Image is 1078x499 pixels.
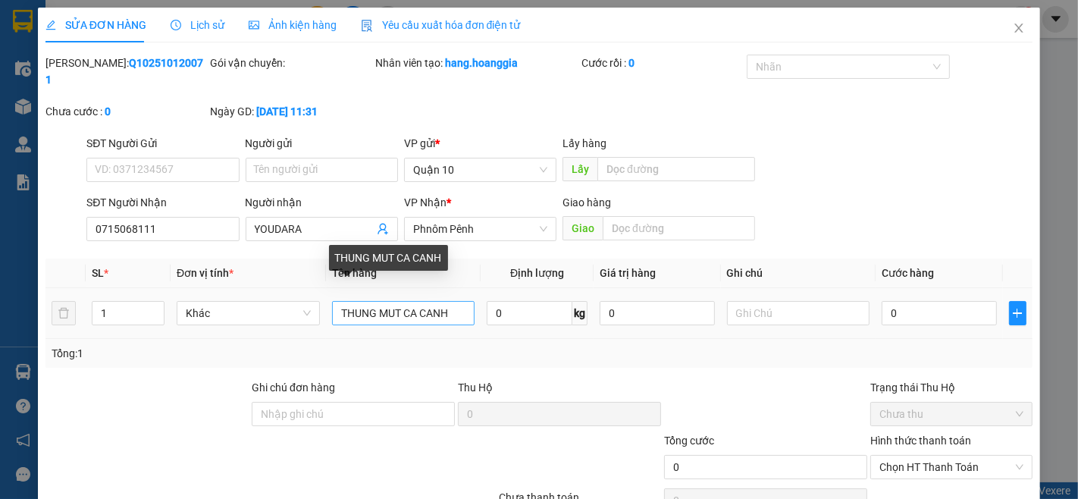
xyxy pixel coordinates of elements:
[105,84,115,95] span: environment
[329,245,448,271] div: THUNG MUT CA CANH
[413,158,547,181] span: Quận 10
[413,218,547,240] span: Phnôm Pênh
[361,20,373,32] img: icon
[246,135,398,152] div: Người gửi
[8,64,105,81] li: VP Quận 10
[879,456,1023,479] span: Chọn HT Thanh Toán
[171,19,224,31] span: Lịch sử
[186,302,311,325] span: Khác
[45,55,208,88] div: [PERSON_NAME]:
[257,105,318,118] b: [DATE] 11:31
[211,103,373,120] div: Ngày GD:
[510,267,564,279] span: Định lượng
[377,223,389,235] span: user-add
[246,194,398,211] div: Người nhận
[211,55,373,71] div: Gói vận chuyển:
[563,196,611,209] span: Giao hàng
[879,403,1023,425] span: Chưa thu
[8,84,18,95] span: environment
[105,105,111,118] b: 0
[628,57,635,69] b: 0
[249,20,259,30] span: picture
[52,301,76,325] button: delete
[721,259,876,288] th: Ghi chú
[1009,301,1027,325] button: plus
[171,20,181,30] span: clock-circle
[1010,307,1026,319] span: plus
[563,157,597,181] span: Lấy
[86,194,239,211] div: SĐT Người Nhận
[252,381,335,394] label: Ghi chú đơn hàng
[52,345,417,362] div: Tổng: 1
[249,19,337,31] span: Ảnh kiện hàng
[581,55,744,71] div: Cước rồi :
[727,301,870,325] input: Ghi Chú
[458,381,493,394] span: Thu Hộ
[105,64,202,81] li: VP Phnôm Pênh
[882,267,934,279] span: Cước hàng
[603,216,755,240] input: Dọc đường
[45,19,146,31] span: SỬA ĐƠN HÀNG
[563,137,606,149] span: Lấy hàng
[8,100,102,112] b: [STREET_ADDRESS]
[177,267,233,279] span: Đơn vị tính
[870,379,1033,396] div: Trạng thái Thu Hộ
[361,19,521,31] span: Yêu cầu xuất hóa đơn điện tử
[45,20,56,30] span: edit
[86,135,239,152] div: SĐT Người Gửi
[870,435,971,447] label: Hình thức thanh toán
[332,301,475,325] input: VD: Bàn, Ghế
[404,135,556,152] div: VP gửi
[375,55,578,71] div: Nhân viên tạo:
[1013,22,1025,34] span: close
[600,267,656,279] span: Giá trị hàng
[664,435,714,447] span: Tổng cước
[445,57,518,69] b: hang.hoanggia
[572,301,588,325] span: kg
[8,8,220,36] li: [PERSON_NAME]
[998,8,1040,50] button: Close
[597,157,755,181] input: Dọc đường
[404,196,447,209] span: VP Nhận
[92,267,104,279] span: SL
[563,216,603,240] span: Giao
[252,402,455,426] input: Ghi chú đơn hàng
[105,100,199,112] b: [STREET_ADDRESS]
[45,103,208,120] div: Chưa cước :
